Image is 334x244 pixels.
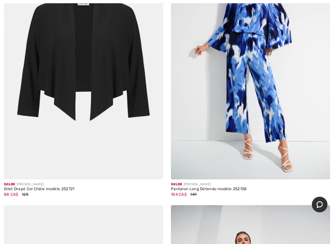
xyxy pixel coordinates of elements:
div: Pantalon Long Détendu modèle 252138 [171,187,330,191]
div: [PERSON_NAME] [4,182,163,187]
iframe: Ouvre un widget dans lequel vous pouvez chatter avec l’un de nos agents [312,197,327,213]
span: Solde [171,182,182,186]
span: 125 [22,192,28,197]
div: Gilet Drapé Col Châle modèle 252721 [4,187,163,191]
div: [PERSON_NAME] [171,182,330,187]
span: Solde [4,182,15,186]
span: 104 CA$ [171,192,187,197]
span: 88 CA$ [4,192,18,197]
span: 149 [190,192,197,197]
